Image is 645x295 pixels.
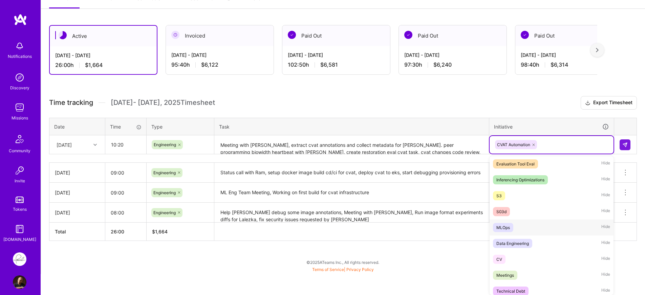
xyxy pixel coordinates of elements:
[620,139,631,150] div: null
[496,160,535,167] div: Evaluation Tool Eval
[10,84,29,91] div: Discovery
[521,31,529,39] img: Paid Out
[153,190,176,195] span: Engineering
[105,204,146,222] input: HH:MM
[3,236,36,243] div: [DOMAIN_NAME]
[12,114,28,121] div: Missions
[581,96,637,110] button: Export Timesheet
[496,288,525,295] div: Technical Debt
[288,31,296,39] img: Paid Out
[41,254,645,271] div: © 2025 ATeams Inc., All rights reserved.
[494,123,609,131] div: Initiative
[496,192,502,199] div: S3
[59,31,67,39] img: Active
[106,136,146,154] input: HH:MM
[49,118,105,135] th: Date
[312,267,344,272] a: Terms of Service
[50,26,157,46] div: Active
[601,223,610,232] span: Hide
[288,61,385,68] div: 102:50 h
[551,61,568,68] span: $6,314
[596,48,599,52] img: right
[288,51,385,59] div: [DATE] - [DATE]
[601,191,610,200] span: Hide
[282,25,390,46] div: Paid Out
[404,61,501,68] div: 97:30 h
[11,275,28,289] a: User Avatar
[215,203,488,222] textarea: Help [PERSON_NAME] debug some image annotations, Meeting with [PERSON_NAME], Run image format exp...
[215,163,488,182] textarea: Status call with Ram, setup docker image build cd/ci for cvat, deploy cvat to eks, start debuggin...
[601,239,610,248] span: Hide
[105,223,147,241] th: 26:00
[12,131,28,147] img: Community
[13,275,26,289] img: User Avatar
[215,136,488,154] textarea: Meeting with [PERSON_NAME], extract cvat annotations and collect metadata for [PERSON_NAME]. peer...
[601,159,610,168] span: Hide
[9,147,30,154] div: Community
[57,141,72,148] div: [DATE]
[601,207,610,216] span: Hide
[13,101,26,114] img: teamwork
[93,143,97,146] i: icon Chevron
[320,61,338,68] span: $6,581
[433,61,452,68] span: $6,240
[13,39,26,53] img: bell
[622,142,628,147] img: Submit
[16,197,24,203] img: tokens
[147,118,214,135] th: Type
[496,256,502,263] div: CV
[55,52,151,59] div: [DATE] - [DATE]
[521,61,618,68] div: 98:40 h
[496,240,529,247] div: Data Engineering
[85,62,103,69] span: $1,664
[404,51,501,59] div: [DATE] - [DATE]
[496,272,514,279] div: Meetings
[13,71,26,84] img: discovery
[585,99,590,107] i: icon Download
[110,123,142,130] div: Time
[201,61,218,68] span: $6,122
[399,25,507,46] div: Paid Out
[55,62,151,69] div: 26:00 h
[312,267,374,272] span: |
[13,164,26,177] img: Invite
[601,255,610,264] span: Hide
[166,25,274,46] div: Invoiced
[55,189,100,196] div: [DATE]
[105,164,146,182] input: HH:MM
[601,175,610,184] span: Hide
[14,14,27,26] img: logo
[346,267,374,272] a: Privacy Policy
[404,31,412,39] img: Paid Out
[171,51,268,59] div: [DATE] - [DATE]
[496,176,544,183] div: Inferencing Optimizations
[171,31,179,39] img: Invoiced
[154,142,176,147] span: Engineering
[153,210,176,215] span: Engineering
[496,208,507,215] div: S03d
[515,25,623,46] div: Paid Out
[521,51,618,59] div: [DATE] - [DATE]
[215,183,488,202] textarea: ML Eng Team Meeting, Working on first build for cvat infrastructure
[13,206,27,213] div: Tokens
[496,224,510,231] div: MLOps
[105,184,146,202] input: HH:MM
[497,142,530,147] span: CVAT Automation
[8,53,32,60] div: Notifications
[111,98,215,107] span: [DATE] - [DATE] , 2025 Timesheet
[13,222,26,236] img: guide book
[601,271,610,280] span: Hide
[49,223,105,241] th: Total
[152,229,168,234] span: $ 1,664
[55,209,100,216] div: [DATE]
[11,252,28,266] a: Pearl: ML Engineering Team
[153,170,176,175] span: Engineering
[171,61,268,68] div: 95:40 h
[55,169,100,176] div: [DATE]
[49,98,93,107] span: Time tracking
[15,177,25,184] div: Invite
[214,118,489,135] th: Task
[13,252,26,266] img: Pearl: ML Engineering Team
